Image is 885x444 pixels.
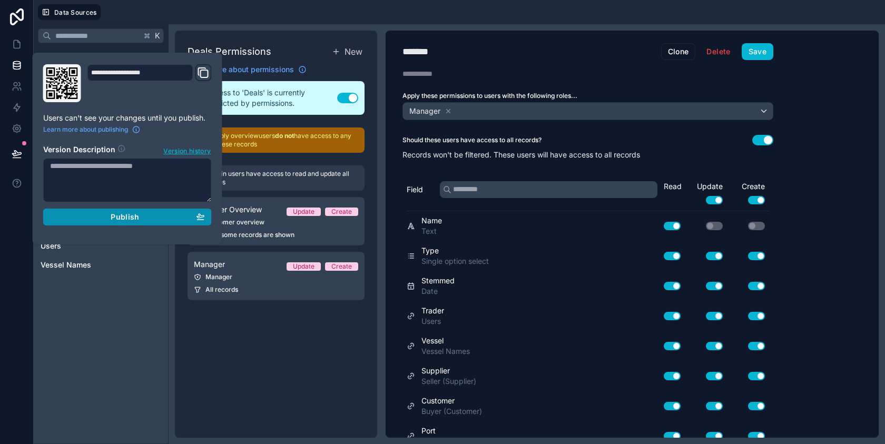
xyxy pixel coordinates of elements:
a: Customer OverviewUpdateCreateCustomer overviewOnly some records are shown [188,197,365,245]
p: Users can't see your changes until you publish. [43,113,212,123]
span: Access to 'Deals' is currently restricted by permissions. [205,87,337,108]
div: Domain and Custom Link [87,64,212,102]
button: Publish [43,209,212,225]
h1: Deals Permissions [188,44,271,59]
div: Update [293,208,314,216]
p: Supply overview users have access to any of these records [209,132,358,149]
div: Manager [194,273,358,281]
button: New [330,43,365,60]
div: Customer overview [194,218,358,226]
div: Create [727,181,769,204]
a: Learn more about permissions [188,64,307,75]
span: Seller (Supplier) [421,376,476,387]
span: Users [421,316,444,327]
span: Buyer (Customer) [421,406,482,417]
div: Create [331,262,352,271]
button: Data Sources [38,4,101,20]
span: Version history [163,145,211,155]
span: Only some records are shown [205,231,294,239]
label: Apply these permissions to users with the following roles... [402,92,773,100]
span: Vessel Names [421,346,470,357]
p: Admin users have access to read and update all tables [208,170,356,186]
span: Trader [421,305,444,316]
span: Publish [111,212,139,222]
span: Text [421,226,442,236]
button: Delete [700,43,737,60]
div: Update [685,181,727,204]
span: Vessel [421,336,470,346]
button: Clone [661,43,696,60]
span: New [345,45,362,58]
span: Manager [409,106,440,116]
button: Version history [163,144,211,156]
span: Data Sources [54,8,97,16]
span: Date [421,286,455,297]
span: Learn more about publishing [43,125,128,134]
span: Name [421,215,442,226]
span: Stemmed [421,275,455,286]
span: Type [421,245,489,256]
div: Update [293,262,314,271]
button: Save [742,43,773,60]
strong: do not [275,132,294,140]
a: ManagerUpdateCreateManagerAll records [188,252,365,300]
a: Learn more about publishing [43,125,141,134]
button: Manager [402,102,773,120]
p: Records won't be filtered. These users will have access to all records [402,150,773,160]
span: Customer [421,396,482,406]
span: Single option select [421,256,489,267]
span: Port [421,426,439,436]
span: Manager [194,259,225,270]
span: K [154,32,161,40]
span: Supplier [421,366,476,376]
span: Learn more about permissions [188,64,294,75]
span: All records [205,285,238,294]
span: Field [407,184,423,195]
h2: Version Description [43,144,115,156]
span: Customer Overview [194,204,262,215]
label: Should these users have access to all records? [402,136,542,144]
div: Create [331,208,352,216]
div: Read [664,181,685,192]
